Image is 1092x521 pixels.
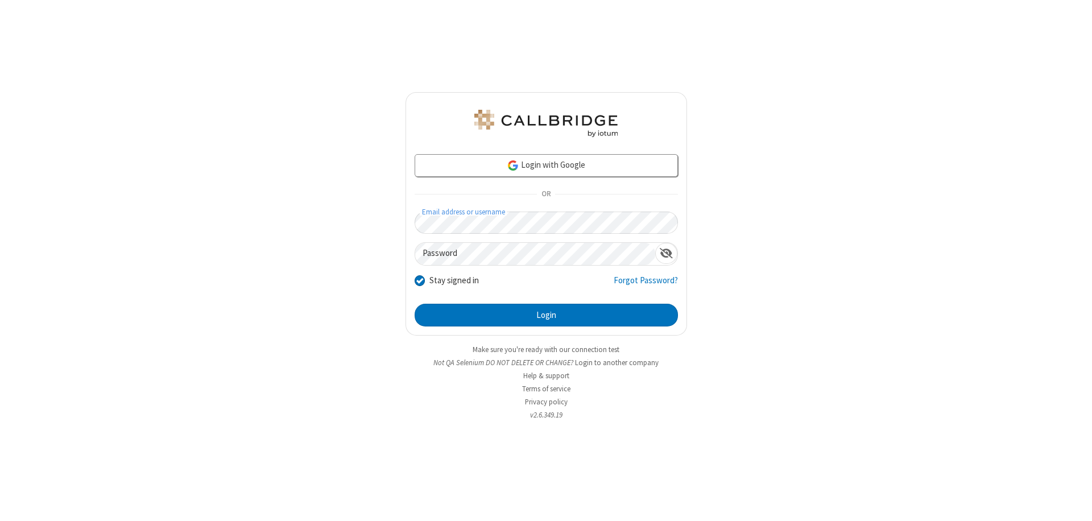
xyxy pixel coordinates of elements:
a: Make sure you're ready with our connection test [473,345,619,354]
span: OR [537,187,555,202]
input: Email address or username [415,212,678,234]
li: v2.6.349.19 [406,410,687,420]
li: Not QA Selenium DO NOT DELETE OR CHANGE? [406,357,687,368]
label: Stay signed in [429,274,479,287]
a: Help & support [523,371,569,381]
a: Terms of service [522,384,570,394]
iframe: Chat [1064,491,1083,513]
button: Login to another company [575,357,659,368]
a: Login with Google [415,154,678,177]
input: Password [415,243,655,265]
img: google-icon.png [507,159,519,172]
img: QA Selenium DO NOT DELETE OR CHANGE [472,110,620,137]
div: Show password [655,243,677,264]
button: Login [415,304,678,326]
a: Forgot Password? [614,274,678,296]
a: Privacy policy [525,397,568,407]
